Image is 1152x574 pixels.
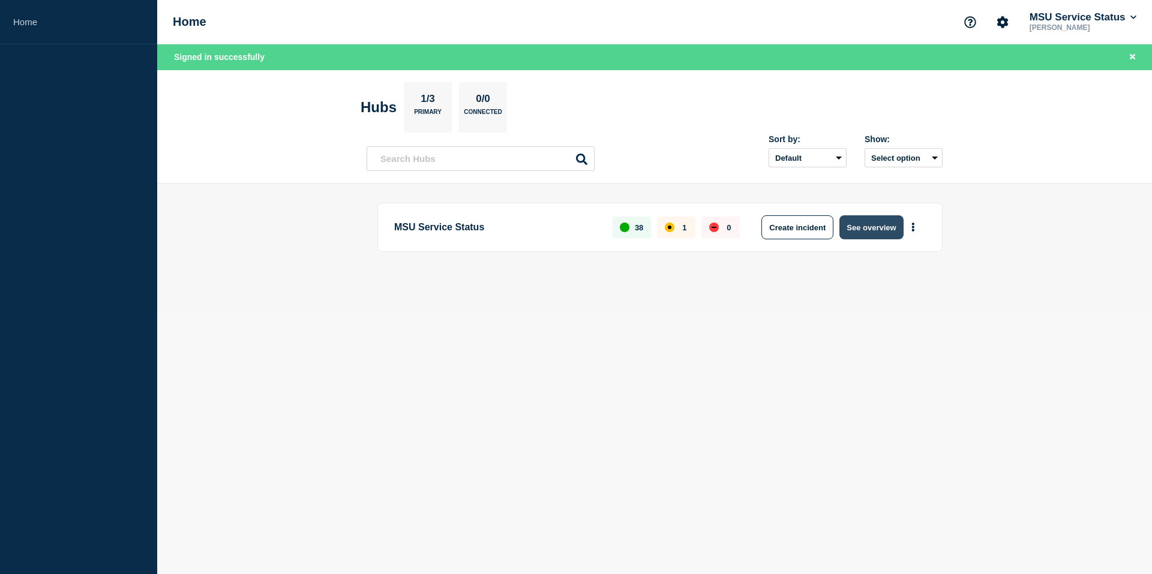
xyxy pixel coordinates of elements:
p: 38 [635,223,643,232]
p: 0 [727,223,731,232]
button: Close banner [1125,50,1140,64]
p: Primary [414,109,442,121]
input: Search Hubs [367,146,595,171]
div: down [709,223,719,232]
h1: Home [173,15,206,29]
button: See overview [839,215,903,239]
p: MSU Service Status [394,215,599,239]
p: 1/3 [416,93,440,109]
button: Create incident [761,215,833,239]
h2: Hubs [361,99,397,116]
button: MSU Service Status [1027,11,1139,23]
p: Connected [464,109,502,121]
button: Account settings [990,10,1015,35]
p: 0/0 [472,93,495,109]
div: affected [665,223,674,232]
span: Signed in successfully [174,52,265,62]
button: Support [958,10,983,35]
button: Select option [865,148,943,167]
p: [PERSON_NAME] [1027,23,1139,32]
div: up [620,223,629,232]
div: Show: [865,134,943,144]
p: 1 [682,223,686,232]
select: Sort by [769,148,847,167]
div: Sort by: [769,134,847,144]
button: More actions [905,217,921,239]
